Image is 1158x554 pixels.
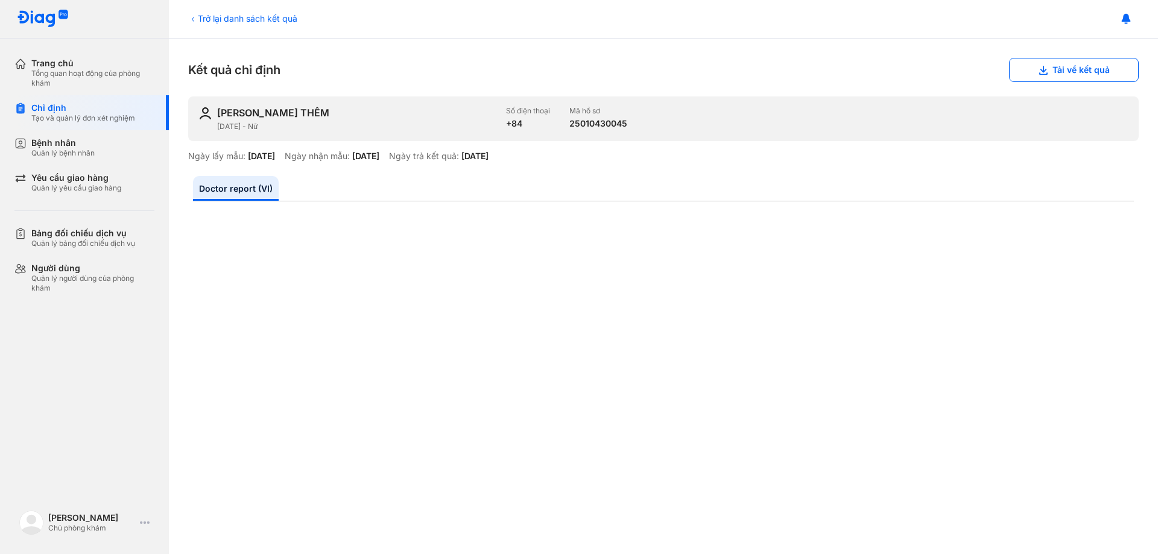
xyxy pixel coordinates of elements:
[569,106,627,116] div: Mã hồ sơ
[31,172,121,183] div: Yêu cầu giao hàng
[31,183,121,193] div: Quản lý yêu cầu giao hàng
[31,69,154,88] div: Tổng quan hoạt động của phòng khám
[48,523,135,533] div: Chủ phòng khám
[17,10,69,28] img: logo
[248,151,275,162] div: [DATE]
[352,151,379,162] div: [DATE]
[569,118,627,129] div: 25010430045
[217,122,496,131] div: [DATE] - Nữ
[48,512,135,523] div: [PERSON_NAME]
[188,12,297,25] div: Trở lại danh sách kết quả
[31,274,154,293] div: Quản lý người dùng của phòng khám
[31,102,135,113] div: Chỉ định
[461,151,489,162] div: [DATE]
[1009,58,1139,82] button: Tải về kết quả
[188,151,245,162] div: Ngày lấy mẫu:
[193,176,279,201] a: Doctor report (VI)
[19,511,43,535] img: logo
[31,239,135,248] div: Quản lý bảng đối chiếu dịch vụ
[31,58,154,69] div: Trang chủ
[198,106,212,121] img: user-icon
[506,106,550,116] div: Số điện thoại
[31,148,95,158] div: Quản lý bệnh nhân
[31,113,135,123] div: Tạo và quản lý đơn xét nghiệm
[31,263,154,274] div: Người dùng
[188,58,1139,82] div: Kết quả chỉ định
[506,118,550,129] div: +84
[31,137,95,148] div: Bệnh nhân
[285,151,350,162] div: Ngày nhận mẫu:
[31,228,135,239] div: Bảng đối chiếu dịch vụ
[389,151,459,162] div: Ngày trả kết quả:
[217,106,329,119] div: [PERSON_NAME] THÊM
